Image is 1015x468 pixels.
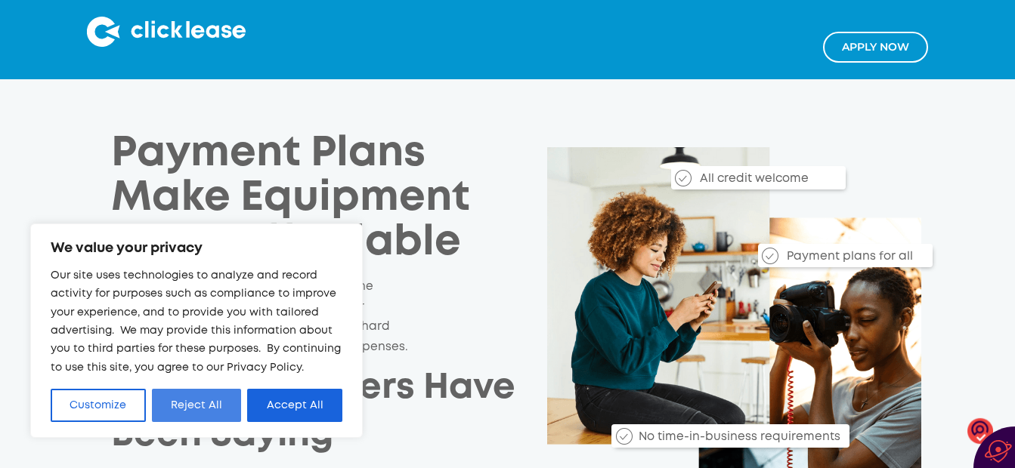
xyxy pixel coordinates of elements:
div: We value your privacy [30,223,363,438]
a: Apply NOw [823,32,928,63]
img: o1IwAAAABJRU5ErkJggg== [967,417,993,445]
button: Accept All [247,389,342,422]
div: All credit welcome [692,171,846,187]
img: Checkmark_callout [616,428,633,445]
div: No time-in-business requirements [631,429,849,445]
img: Checkmark_callout [675,170,692,186]
button: Customize [51,389,146,422]
button: Reject All [152,389,242,422]
span: Our site uses technologies to analyze and record activity for purposes such as compliance to impr... [51,271,341,372]
p: We value your privacy [51,239,342,257]
h1: Payment Plans Make Equipment More Affordable [111,132,487,265]
img: Clicklease logo [87,17,246,47]
div: Payment plans for all [779,248,933,265]
img: Checkmark_callout [762,248,778,264]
